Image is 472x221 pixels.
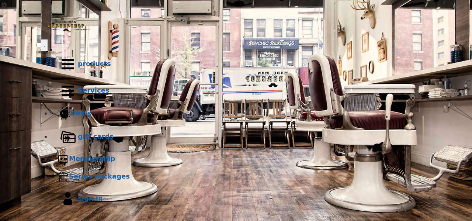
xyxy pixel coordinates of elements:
img: Series packages [58,171,69,182]
a: DealsDeals [51,104,435,124]
a: ServicesServices [51,77,435,104]
a: MembershipMembership [51,150,435,168]
a: sign insign in [51,186,435,212]
b: gift cards [78,132,114,140]
b: Services [78,86,110,94]
input: menu toggle [37,42,41,47]
span: . [44,41,45,49]
img: sign in [58,189,78,209]
img: Products [58,54,78,74]
img: Membership [58,153,69,165]
a: Gift cardsgift cards [51,124,435,150]
b: Deals [70,109,91,117]
b: sign in [78,194,103,202]
img: Services [58,81,78,101]
img: Made Man Barbershop logo [37,14,96,38]
button: menu toggle [41,39,48,51]
a: Series packagesSeries packages [51,168,435,186]
b: Series packages [69,172,130,180]
img: Deals [58,107,70,120]
a: Productsproducts [51,51,435,77]
b: Membership [69,155,115,162]
b: products [78,60,111,68]
img: Gift cards [58,127,78,147]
